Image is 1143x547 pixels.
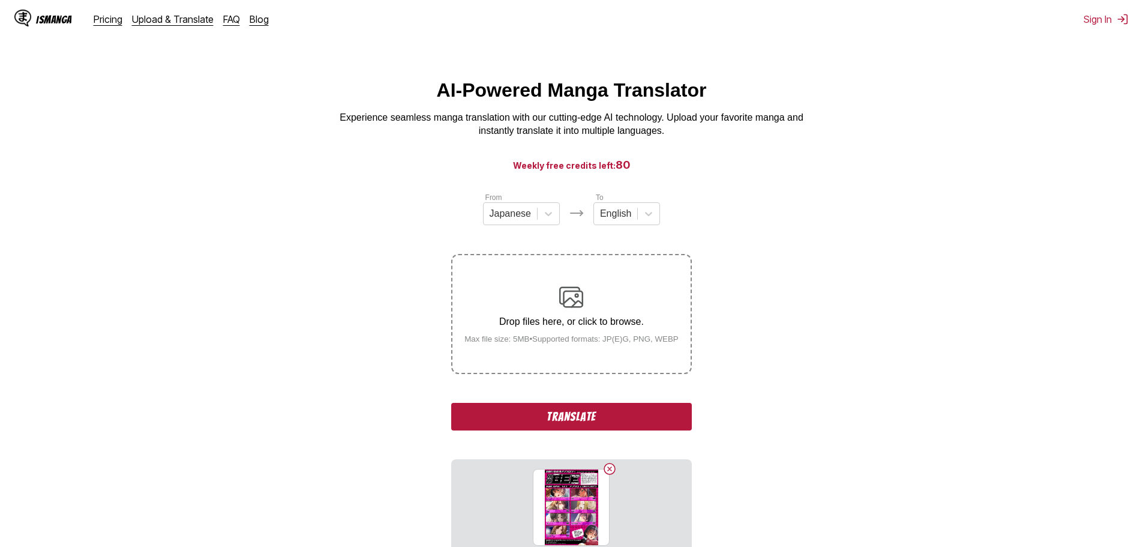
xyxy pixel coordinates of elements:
button: Translate [451,403,691,431]
a: Pricing [94,13,122,25]
p: Drop files here, or click to browse. [455,316,688,327]
a: Blog [250,13,269,25]
h3: Weekly free credits left: [29,157,1114,172]
a: FAQ [223,13,240,25]
a: Upload & Translate [132,13,214,25]
a: IsManga LogoIsManga [14,10,94,29]
button: Sign In [1084,13,1129,25]
span: 80 [616,159,631,171]
img: Sign out [1117,13,1129,25]
label: To [596,193,604,202]
div: IsManga [36,14,72,25]
button: Delete image [602,462,617,476]
label: From [485,193,502,202]
h1: AI-Powered Manga Translator [437,79,707,101]
img: Languages icon [569,206,584,220]
small: Max file size: 5MB • Supported formats: JP(E)G, PNG, WEBP [455,334,688,343]
p: Experience seamless manga translation with our cutting-edge AI technology. Upload your favorite m... [332,111,812,138]
img: IsManga Logo [14,10,31,26]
